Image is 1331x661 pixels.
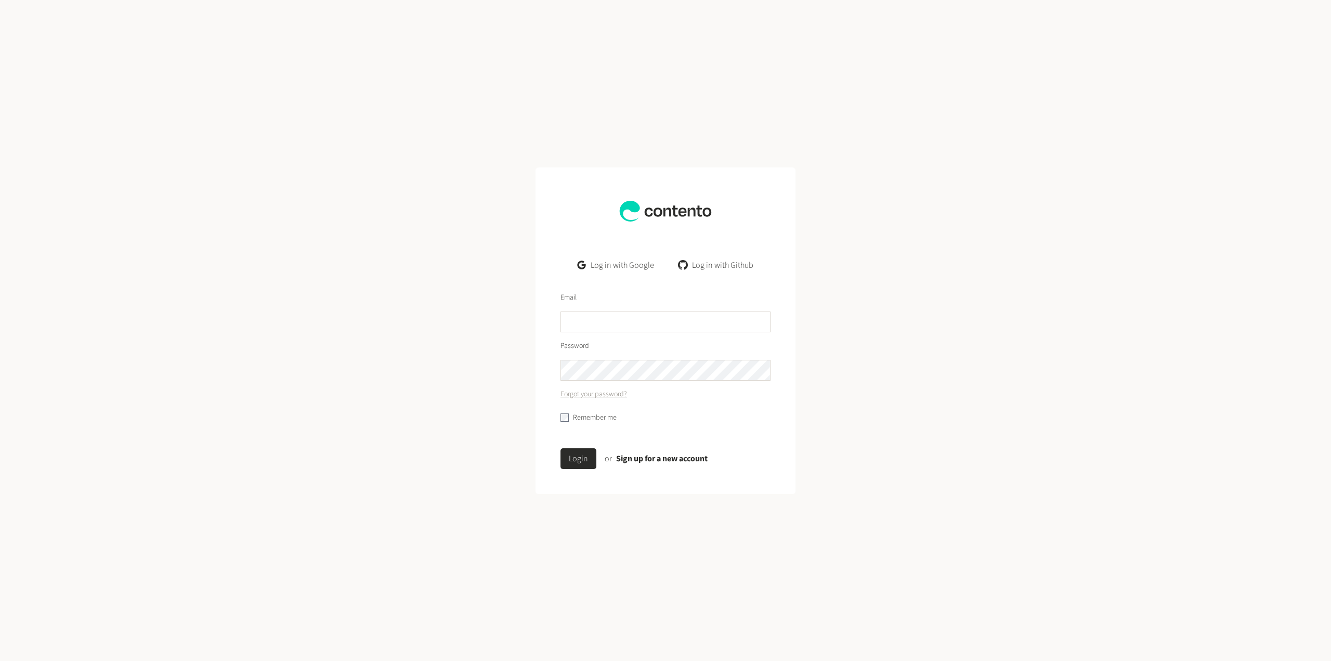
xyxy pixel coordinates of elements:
span: or [605,453,612,464]
label: Email [560,292,577,303]
a: Forgot your password? [560,389,627,400]
button: Login [560,448,596,469]
a: Log in with Github [671,255,762,276]
label: Password [560,341,589,352]
label: Remember me [573,412,617,423]
a: Sign up for a new account [616,453,708,464]
a: Log in with Google [569,255,662,276]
